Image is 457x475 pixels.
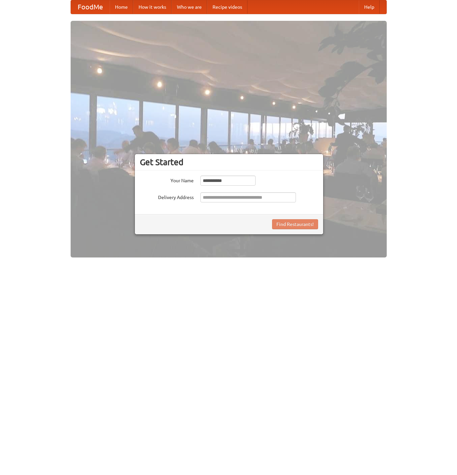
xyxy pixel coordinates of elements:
[133,0,172,14] a: How it works
[140,157,318,167] h3: Get Started
[172,0,207,14] a: Who we are
[71,0,110,14] a: FoodMe
[140,192,194,201] label: Delivery Address
[359,0,380,14] a: Help
[110,0,133,14] a: Home
[272,219,318,229] button: Find Restaurants!
[207,0,247,14] a: Recipe videos
[140,176,194,184] label: Your Name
